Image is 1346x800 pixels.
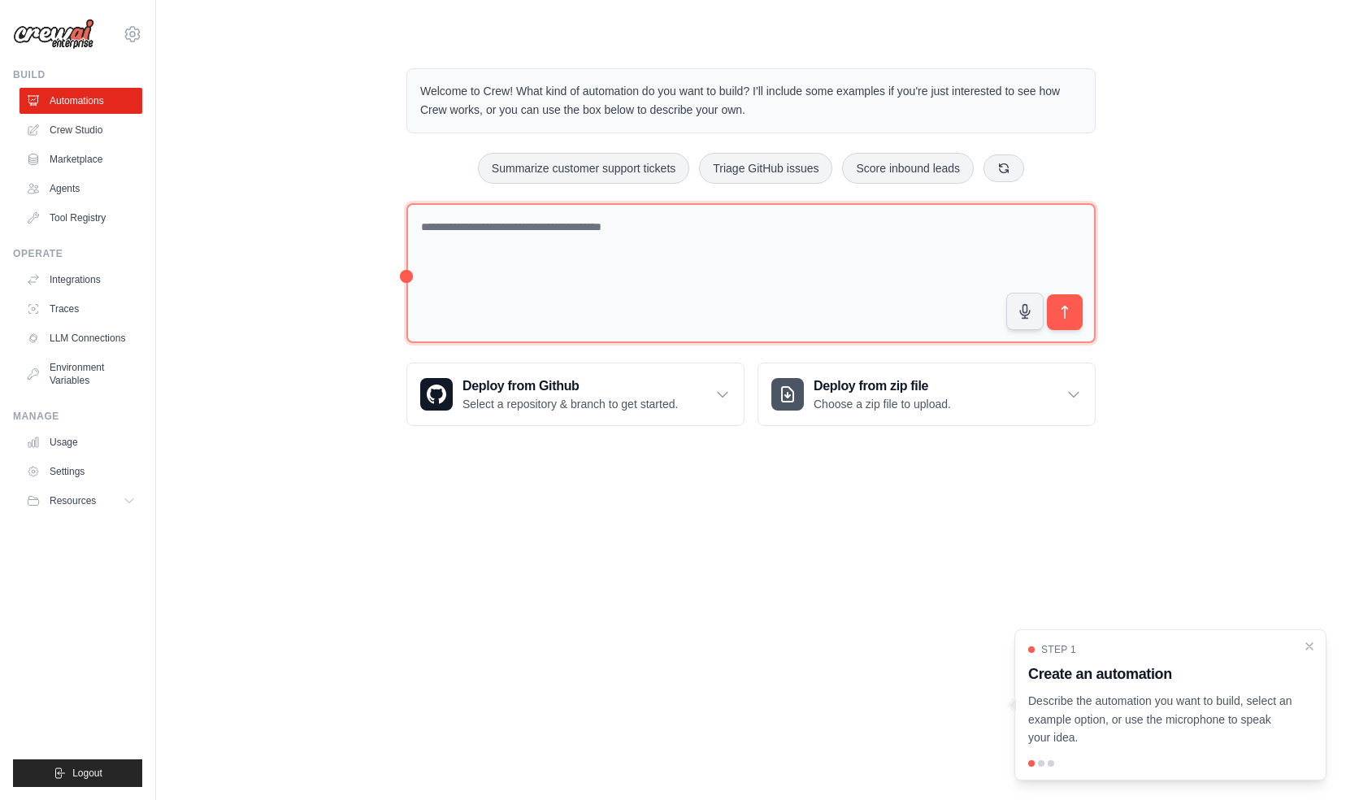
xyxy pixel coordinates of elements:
[20,459,142,485] a: Settings
[20,205,142,231] a: Tool Registry
[20,176,142,202] a: Agents
[699,153,832,184] button: Triage GitHub issues
[1303,640,1316,653] button: Close walkthrough
[13,19,94,50] img: Logo
[20,267,142,293] a: Integrations
[842,153,974,184] button: Score inbound leads
[20,296,142,322] a: Traces
[1041,643,1076,656] span: Step 1
[1265,722,1346,800] iframe: Chat Widget
[1028,663,1293,685] h3: Create an automation
[72,767,102,780] span: Logout
[20,488,142,514] button: Resources
[13,68,142,81] div: Build
[20,88,142,114] a: Automations
[20,354,142,393] a: Environment Variables
[420,82,1082,120] p: Welcome to Crew! What kind of automation do you want to build? I'll include some examples if you'...
[1028,692,1293,747] p: Describe the automation you want to build, select an example option, or use the microphone to spe...
[20,325,142,351] a: LLM Connections
[478,153,689,184] button: Summarize customer support tickets
[13,410,142,423] div: Manage
[13,247,142,260] div: Operate
[20,146,142,172] a: Marketplace
[462,396,678,412] p: Select a repository & branch to get started.
[814,396,951,412] p: Choose a zip file to upload.
[814,376,951,396] h3: Deploy from zip file
[13,759,142,787] button: Logout
[50,494,96,507] span: Resources
[462,376,678,396] h3: Deploy from Github
[20,429,142,455] a: Usage
[20,117,142,143] a: Crew Studio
